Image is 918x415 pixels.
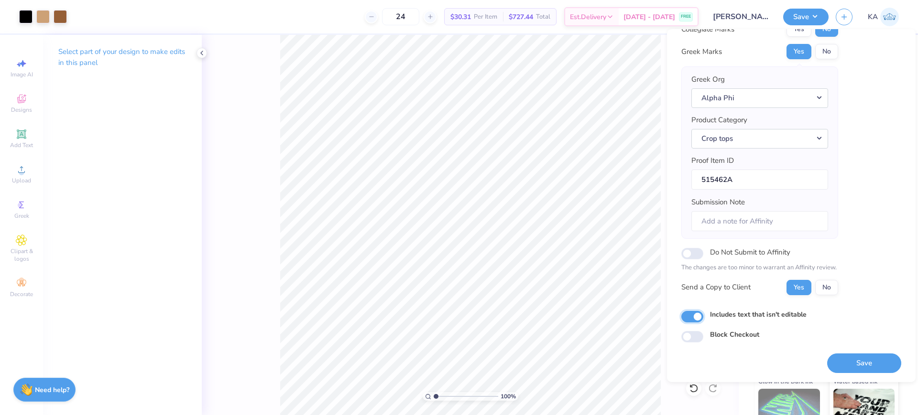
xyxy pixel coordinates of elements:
[880,8,899,26] img: Kate Agsalon
[868,8,899,26] a: KA
[681,263,838,273] p: The changes are too minor to warrant an Affinity review.
[783,9,829,25] button: Save
[509,12,533,22] span: $727.44
[12,177,31,184] span: Upload
[10,141,33,149] span: Add Text
[691,115,747,126] label: Product Category
[787,44,811,59] button: Yes
[14,212,29,220] span: Greek
[623,12,675,22] span: [DATE] - [DATE]
[827,353,901,373] button: Save
[58,46,186,68] p: Select part of your design to make edits in this panel
[710,330,759,340] label: Block Checkout
[787,280,811,295] button: Yes
[815,44,838,59] button: No
[710,309,807,319] label: Includes text that isn't editable
[787,21,811,37] button: Yes
[691,211,828,232] input: Add a note for Affinity
[681,13,691,20] span: FREE
[11,106,32,114] span: Designs
[501,392,516,401] span: 100 %
[11,71,33,78] span: Image AI
[5,247,38,263] span: Clipart & logos
[681,46,722,57] div: Greek Marks
[474,12,497,22] span: Per Item
[691,74,725,85] label: Greek Org
[35,385,69,394] strong: Need help?
[681,24,734,35] div: Collegiate Marks
[570,12,606,22] span: Est. Delivery
[536,12,550,22] span: Total
[706,7,776,26] input: Untitled Design
[815,280,838,295] button: No
[710,246,790,258] label: Do Not Submit to Affinity
[691,88,828,108] button: Alpha Phi
[681,282,751,293] div: Send a Copy to Client
[10,290,33,298] span: Decorate
[382,8,419,25] input: – –
[691,129,828,149] button: Crop tops
[868,11,878,22] span: KA
[691,155,734,166] label: Proof Item ID
[450,12,471,22] span: $30.31
[815,21,838,37] button: No
[691,197,745,208] label: Submission Note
